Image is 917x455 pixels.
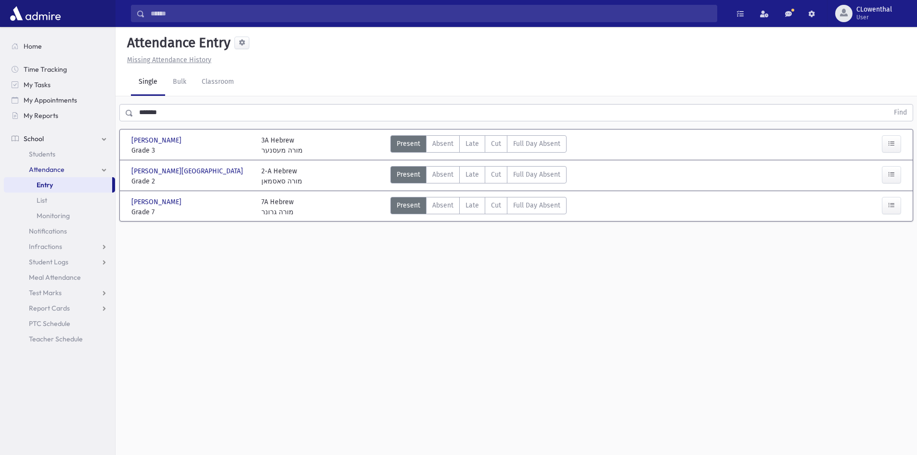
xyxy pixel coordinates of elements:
[24,96,77,104] span: My Appointments
[131,69,165,96] a: Single
[37,196,47,205] span: List
[24,80,51,89] span: My Tasks
[4,316,115,331] a: PTC Schedule
[37,211,70,220] span: Monitoring
[261,135,303,156] div: 3A Hebrew מורה מעסנער
[397,169,420,180] span: Present
[397,139,420,149] span: Present
[4,270,115,285] a: Meal Attendance
[491,169,501,180] span: Cut
[888,104,913,121] button: Find
[4,285,115,300] a: Test Marks
[390,197,567,217] div: AttTypes
[432,200,453,210] span: Absent
[29,319,70,328] span: PTC Schedule
[261,166,302,186] div: 2-A Hebrew מורה סאסמאן
[165,69,194,96] a: Bulk
[145,5,717,22] input: Search
[131,207,252,217] span: Grade 7
[4,331,115,347] a: Teacher Schedule
[4,146,115,162] a: Students
[4,77,115,92] a: My Tasks
[397,200,420,210] span: Present
[127,56,211,64] u: Missing Attendance History
[4,108,115,123] a: My Reports
[29,304,70,312] span: Report Cards
[390,166,567,186] div: AttTypes
[513,169,560,180] span: Full Day Absent
[29,288,62,297] span: Test Marks
[29,335,83,343] span: Teacher Schedule
[513,139,560,149] span: Full Day Absent
[465,200,479,210] span: Late
[4,162,115,177] a: Attendance
[123,35,231,51] h5: Attendance Entry
[4,39,115,54] a: Home
[24,65,67,74] span: Time Tracking
[4,62,115,77] a: Time Tracking
[29,273,81,282] span: Meal Attendance
[513,200,560,210] span: Full Day Absent
[37,181,53,189] span: Entry
[131,197,183,207] span: [PERSON_NAME]
[856,13,892,21] span: User
[29,242,62,251] span: Infractions
[4,239,115,254] a: Infractions
[4,300,115,316] a: Report Cards
[24,111,58,120] span: My Reports
[491,139,501,149] span: Cut
[29,227,67,235] span: Notifications
[123,56,211,64] a: Missing Attendance History
[4,223,115,239] a: Notifications
[131,135,183,145] span: [PERSON_NAME]
[29,258,68,266] span: Student Logs
[432,169,453,180] span: Absent
[4,208,115,223] a: Monitoring
[4,177,112,193] a: Entry
[432,139,453,149] span: Absent
[4,131,115,146] a: School
[131,166,245,176] span: [PERSON_NAME][GEOGRAPHIC_DATA]
[261,197,294,217] div: 7A Hebrew מורה גרונר
[390,135,567,156] div: AttTypes
[4,193,115,208] a: List
[29,165,65,174] span: Attendance
[131,176,252,186] span: Grade 2
[194,69,242,96] a: Classroom
[8,4,63,23] img: AdmirePro
[24,134,44,143] span: School
[131,145,252,156] span: Grade 3
[4,254,115,270] a: Student Logs
[4,92,115,108] a: My Appointments
[24,42,42,51] span: Home
[465,139,479,149] span: Late
[29,150,55,158] span: Students
[856,6,892,13] span: CLowenthal
[465,169,479,180] span: Late
[491,200,501,210] span: Cut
